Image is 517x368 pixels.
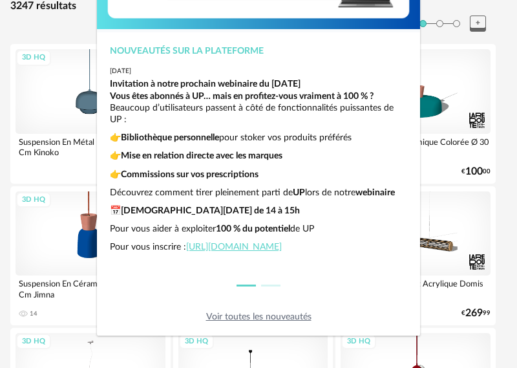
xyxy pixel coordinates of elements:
strong: webinaire [355,188,395,197]
strong: Vous êtes abonnés à UP… mais en profitez-vous vraiment à 100 % ? [110,92,374,101]
p: Pour vous aider à exploiter de UP [110,223,407,235]
p: Découvrez comment tirer pleinement parti de lors de notre [110,187,407,199]
div: [DATE] [110,67,407,76]
p: Beaucoup d’utilisateurs passent à côté de fonctionnalités puissantes de UP : [110,91,407,126]
strong: Mise en relation directe avec les marques [121,151,282,160]
strong: UP [293,188,305,197]
strong: Commissions sur vos prescriptions [121,170,258,179]
p: Pour vous inscrire : [110,241,407,253]
p: 👉 pour stoker vos produits préférés [110,132,407,144]
div: Nouveautés sur la plateforme [110,45,407,57]
strong: [DEMOGRAPHIC_DATA][DATE] de 14 à 15h [121,206,300,215]
a: [URL][DOMAIN_NAME] [186,243,282,252]
strong: 100 % du potentiel [216,224,290,233]
a: Voir toutes les nouveautés [206,312,311,321]
p: 👉 [110,169,407,180]
p: 📅 [110,205,407,217]
strong: Bibliothèque personnelle [121,133,219,142]
div: Invitation à notre prochain webinaire du [DATE] [110,78,407,90]
p: 👉 [110,150,407,162]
